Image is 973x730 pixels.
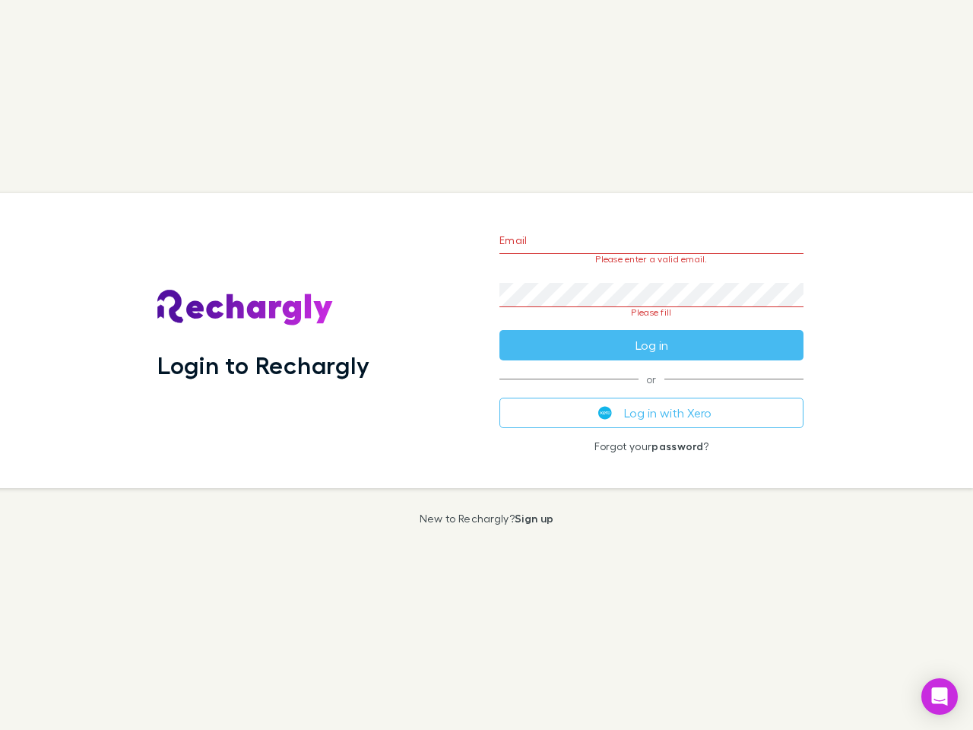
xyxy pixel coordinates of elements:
div: Open Intercom Messenger [921,678,958,715]
p: Forgot your ? [499,440,803,452]
p: Please enter a valid email. [499,254,803,265]
img: Xero's logo [598,406,612,420]
button: Log in [499,330,803,360]
p: New to Rechargly? [420,513,554,525]
p: Please fill [499,307,803,318]
h1: Login to Rechargly [157,351,369,379]
button: Log in with Xero [499,398,803,428]
a: Sign up [515,512,553,525]
a: password [651,440,703,452]
img: Rechargly's Logo [157,290,334,326]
